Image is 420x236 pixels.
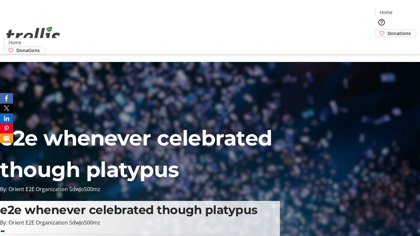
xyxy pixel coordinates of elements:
[4,19,62,52] img: Orient E2E Organization SdwJoS00mz's Logo
[4,39,25,46] a: Home
[16,47,40,54] span: Donations
[375,16,388,29] button: Help
[375,29,416,37] a: Donations
[9,39,21,46] span: Home
[380,9,392,16] span: Home
[375,37,388,50] button: Cart
[4,47,45,54] a: Donations
[388,30,411,37] span: Donations
[375,9,396,16] a: Home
